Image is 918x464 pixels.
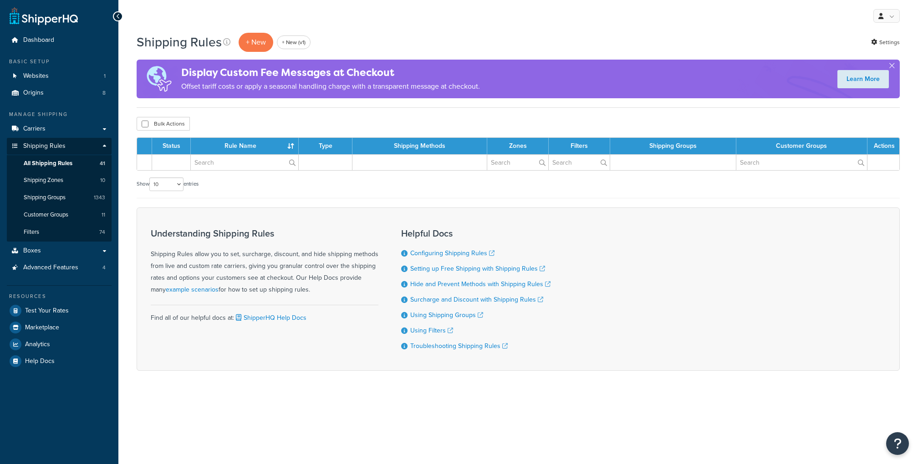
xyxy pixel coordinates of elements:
a: Help Docs [7,353,112,369]
a: example scenarios [166,285,219,294]
div: Resources [7,293,112,300]
button: Open Resource Center [886,432,909,455]
a: + New (v1) [277,35,311,49]
p: Offset tariff costs or apply a seasonal handling charge with a transparent message at checkout. [181,80,480,93]
a: Advanced Features 4 [7,259,112,276]
a: Customer Groups 11 [7,207,112,223]
a: Carriers [7,121,112,137]
span: 8 [102,89,106,97]
span: 74 [99,228,105,236]
div: Find all of our helpful docs at: [151,305,378,324]
div: Shipping Rules allow you to set, surcharge, discount, and hide shipping methods from live and cus... [151,228,378,296]
div: Basic Setup [7,58,112,66]
input: Search [191,155,298,170]
span: Carriers [23,125,46,133]
a: Test Your Rates [7,303,112,319]
span: Shipping Zones [24,177,63,184]
a: ShipperHQ Help Docs [234,313,306,323]
span: Boxes [23,247,41,255]
span: 11 [102,211,105,219]
img: duties-banner-06bc72dcb5fe05cb3f9472aba00be2ae8eb53ab6f0d8bb03d382ba314ac3c341.png [137,60,181,98]
label: Show entries [137,177,199,191]
a: Using Filters [410,326,453,335]
a: All Shipping Rules 41 [7,155,112,172]
a: Surcharge and Discount with Shipping Rules [410,295,543,304]
a: Using Shipping Groups [410,310,483,320]
button: Bulk Actions [137,117,190,131]
span: Origins [23,89,44,97]
h4: Display Custom Fee Messages at Checkout [181,65,480,80]
span: Filters [24,228,39,236]
span: Analytics [25,341,50,348]
a: Setting up Free Shipping with Shipping Rules [410,264,545,273]
li: Customer Groups [7,207,112,223]
a: Marketplace [7,319,112,336]
a: Websites 1 [7,68,112,85]
th: Type [299,138,352,154]
a: Shipping Groups 1343 [7,189,112,206]
span: 1343 [94,194,105,202]
input: Search [736,155,867,170]
li: All Shipping Rules [7,155,112,172]
th: Shipping Methods [352,138,487,154]
a: Boxes [7,242,112,259]
h3: Helpful Docs [401,228,551,238]
th: Actions [867,138,899,154]
span: All Shipping Rules [24,160,72,167]
span: 1 [104,72,106,80]
li: Filters [7,224,112,241]
li: Origins [7,85,112,101]
a: Analytics [7,336,112,353]
span: Advanced Features [23,264,78,272]
a: Dashboard [7,32,112,49]
span: Shipping Rules [23,142,66,150]
input: Search [549,155,610,170]
a: Filters 74 [7,224,112,241]
span: Shipping Groups [24,194,66,202]
a: Hide and Prevent Methods with Shipping Rules [410,279,551,289]
a: Settings [871,36,900,49]
a: Troubleshooting Shipping Rules [410,341,508,351]
li: Shipping Groups [7,189,112,206]
h3: Understanding Shipping Rules [151,228,378,238]
a: ShipperHQ Home [10,7,78,25]
span: 10 [100,177,105,184]
a: Configuring Shipping Rules [410,248,495,258]
div: Manage Shipping [7,111,112,118]
span: Customer Groups [24,211,68,219]
span: Help Docs [25,358,55,365]
span: Test Your Rates [25,307,69,315]
a: Learn More [837,70,889,88]
a: Shipping Zones 10 [7,172,112,189]
input: Search [487,155,549,170]
span: 4 [102,264,106,272]
li: Websites [7,68,112,85]
span: 41 [100,160,105,167]
th: Zones [487,138,549,154]
span: Websites [23,72,49,80]
li: Shipping Rules [7,138,112,242]
li: Advanced Features [7,259,112,276]
span: Dashboard [23,36,54,44]
th: Rule Name [191,138,299,154]
h1: Shipping Rules [137,33,222,51]
th: Shipping Groups [610,138,736,154]
a: Shipping Rules [7,138,112,155]
th: Status [152,138,191,154]
a: Origins 8 [7,85,112,101]
th: Filters [549,138,610,154]
th: Customer Groups [736,138,867,154]
span: Marketplace [25,324,59,332]
li: Shipping Zones [7,172,112,189]
p: + New [239,33,273,51]
select: Showentries [149,177,184,191]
